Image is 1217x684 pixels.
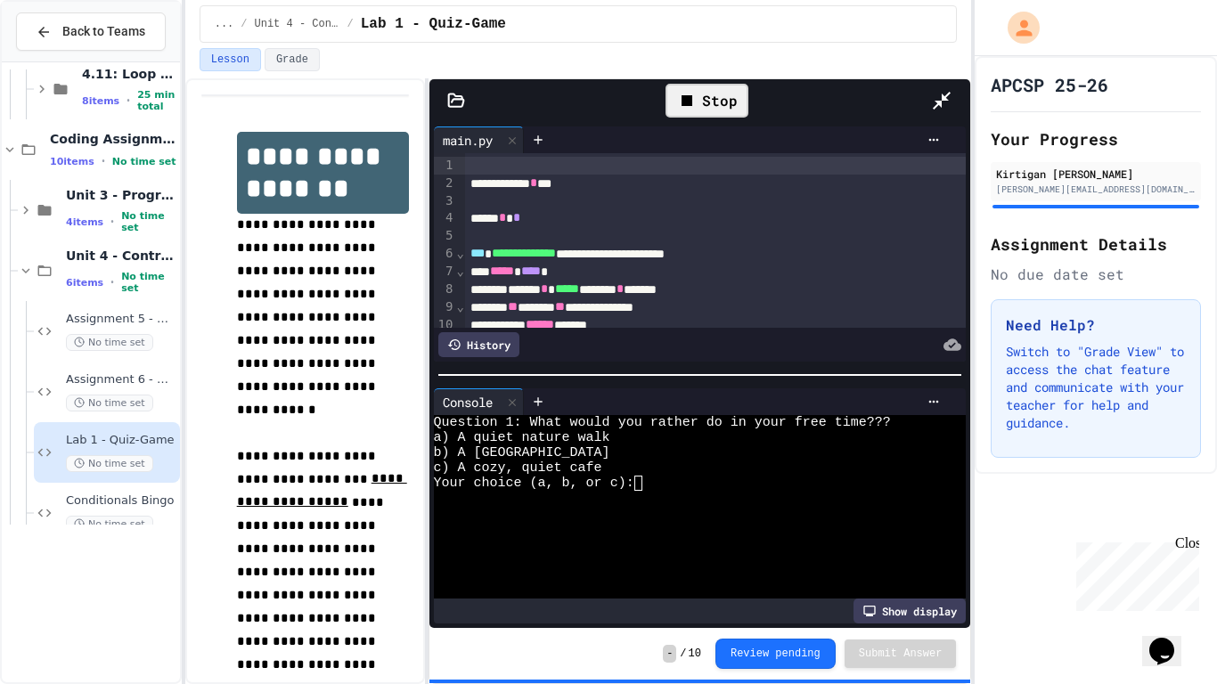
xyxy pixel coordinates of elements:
[361,13,506,35] span: Lab 1 - Quiz-Game
[989,7,1044,48] div: My Account
[66,248,176,264] span: Unit 4 - Control Structures
[434,245,456,263] div: 6
[455,264,464,278] span: Fold line
[434,460,602,476] span: c) A cozy, quiet cafe
[1006,343,1186,432] p: Switch to "Grade View" to access the chat feature and communicate with your teacher for help and ...
[241,17,247,31] span: /
[434,281,456,298] div: 8
[7,7,123,113] div: Chat with us now!Close
[137,89,176,112] span: 25 min total
[434,445,610,460] span: b) A [GEOGRAPHIC_DATA]
[121,271,176,294] span: No time set
[455,246,464,260] span: Fold line
[110,275,114,289] span: •
[434,209,456,227] div: 4
[455,299,464,313] span: Fold line
[845,639,957,668] button: Submit Answer
[434,388,524,415] div: Console
[715,639,836,669] button: Review pending
[121,210,176,233] span: No time set
[680,647,686,661] span: /
[1142,613,1199,666] iframe: chat widget
[434,393,502,411] div: Console
[265,48,320,71] button: Grade
[434,192,456,210] div: 3
[1069,535,1199,611] iframe: chat widget
[666,84,748,118] div: Stop
[859,647,943,661] span: Submit Answer
[66,493,176,509] span: Conditionals Bingo
[66,372,176,387] span: Assignment 6 - Discount Calculator
[434,298,456,316] div: 9
[991,264,1201,285] div: No due date set
[434,157,456,175] div: 1
[82,66,176,82] span: 4.11: Loop and a Half
[434,126,524,153] div: main.py
[82,95,119,107] span: 8 items
[663,645,676,663] span: -
[62,22,145,41] span: Back to Teams
[66,395,153,411] span: No time set
[434,175,456,192] div: 2
[438,332,519,357] div: History
[255,17,340,31] span: Unit 4 - Control Structures
[50,131,176,147] span: Coding Assignments
[689,647,701,661] span: 10
[347,17,354,31] span: /
[127,94,130,108] span: •
[200,48,261,71] button: Lesson
[996,166,1196,182] div: Kirtigan [PERSON_NAME]
[66,433,176,448] span: Lab 1 - Quiz-Game
[434,227,456,245] div: 5
[112,156,176,167] span: No time set
[1006,314,1186,336] h3: Need Help?
[66,334,153,351] span: No time set
[66,516,153,533] span: No time set
[434,316,456,334] div: 10
[66,187,176,203] span: Unit 3 - Programming Basics
[102,154,105,168] span: •
[991,72,1108,97] h1: APCSP 25-26
[991,232,1201,256] h2: Assignment Details
[434,430,610,445] span: a) A quiet nature walk
[434,415,891,430] span: Question 1: What would you rather do in your free time???
[110,215,114,229] span: •
[16,12,166,51] button: Back to Teams
[50,156,94,167] span: 10 items
[215,17,234,31] span: ...
[66,455,153,472] span: No time set
[996,183,1196,196] div: [PERSON_NAME][EMAIL_ADDRESS][DOMAIN_NAME]
[66,216,103,228] span: 4 items
[66,312,176,327] span: Assignment 5 - Booleans
[66,277,103,289] span: 6 items
[434,476,634,491] span: Your choice (a, b, or c):
[434,131,502,150] div: main.py
[991,126,1201,151] h2: Your Progress
[854,598,966,623] div: Show display
[434,263,456,281] div: 7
